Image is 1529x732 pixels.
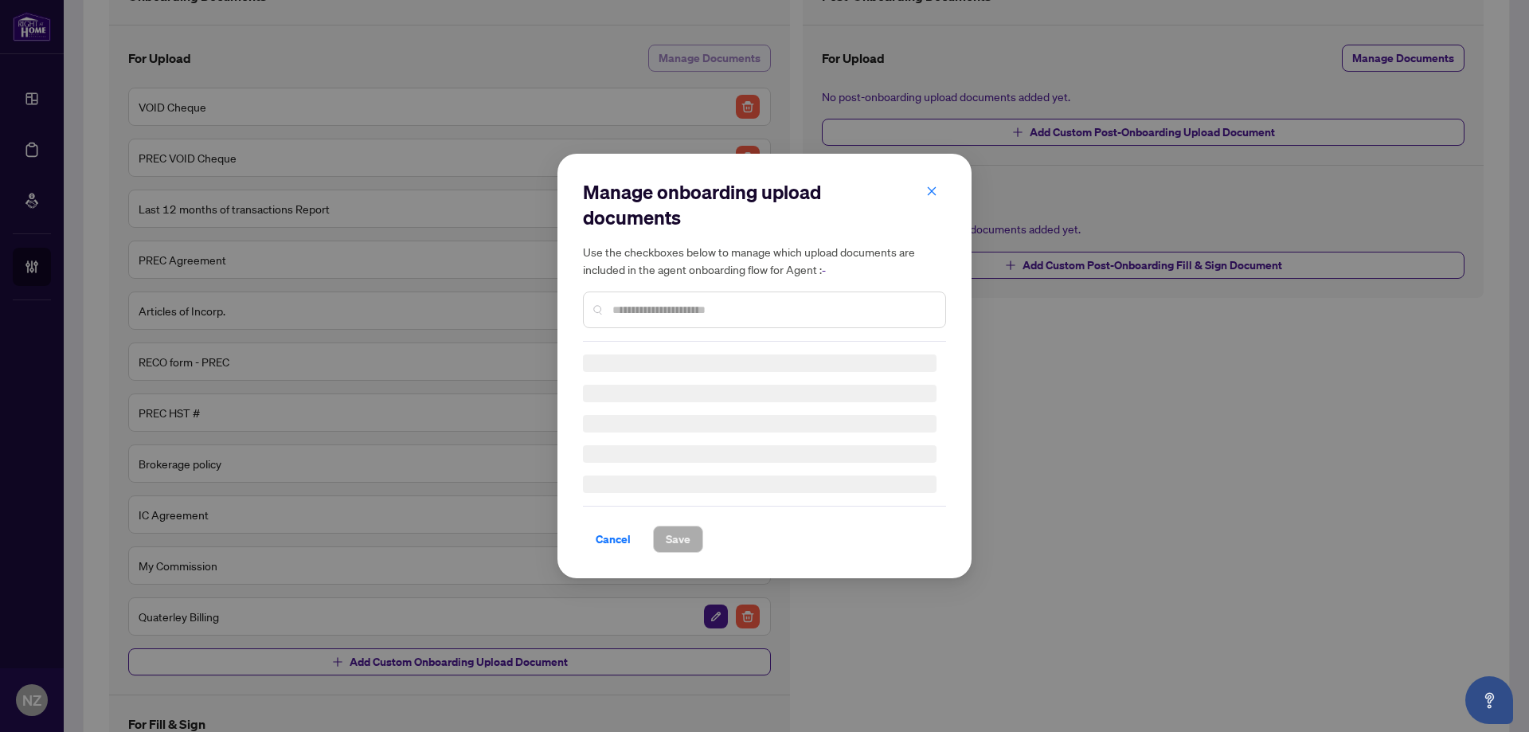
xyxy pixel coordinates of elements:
span: close [926,186,937,197]
span: - [822,263,826,277]
button: Save [653,526,703,553]
h5: Use the checkboxes below to manage which upload documents are included in the agent onboarding fl... [583,243,946,279]
button: Open asap [1465,676,1513,724]
button: Cancel [583,526,643,553]
h2: Manage onboarding upload documents [583,179,946,230]
span: Cancel [596,526,631,552]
